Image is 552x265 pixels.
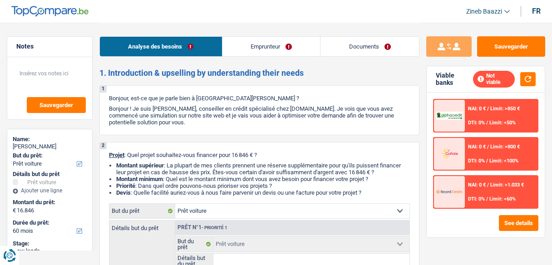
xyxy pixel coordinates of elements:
[499,215,538,231] button: See details
[202,225,227,230] span: - Priorité 1
[477,36,545,57] button: Sauvegarder
[16,43,83,50] h5: Notes
[222,37,320,56] a: Emprunteur
[468,144,486,150] span: NAI: 0 €
[116,176,163,182] strong: Montant minimum
[489,196,516,202] span: Limit: <60%
[116,176,410,182] li: : Quel est le montant minimum dont vous avez besoin pour financer votre projet ?
[468,120,485,126] span: DTI: 0%
[436,72,473,87] div: Viable banks
[490,144,520,150] span: Limit: >800 €
[486,158,488,164] span: /
[486,120,488,126] span: /
[436,185,463,198] img: Record Credits
[99,68,419,78] h2: 1. Introduction & upselling by understanding their needs
[489,158,518,164] span: Limit: <100%
[487,106,489,112] span: /
[487,144,489,150] span: /
[13,171,87,178] div: Détails but du prêt
[490,106,520,112] span: Limit: >850 €
[116,189,410,196] li: : Quelle facilité auriez-vous à nous faire parvenir un devis ou une facture pour votre projet ?
[175,225,230,231] div: Prêt n°1
[116,162,164,169] strong: Montant supérieur
[468,196,485,202] span: DTI: 0%
[320,37,419,56] a: Documents
[100,37,222,56] a: Analyse des besoins
[39,102,73,108] span: Sauvegarder
[468,106,486,112] span: NAI: 0 €
[116,182,410,189] li: : Dans quel ordre pouvons-nous prioriser vos projets ?
[116,162,410,176] li: : La plupart de mes clients prennent une réserve supplémentaire pour qu'ils puissent financer leu...
[116,182,135,189] strong: Priorité
[532,7,541,15] div: fr
[459,4,510,19] a: Zineb Baazzi
[13,240,87,247] div: Stage:
[116,189,131,196] span: Devis
[13,136,87,143] div: Name:
[490,182,524,188] span: Limit: >1.033 €
[13,219,85,226] label: Durée du prêt:
[100,86,107,93] div: 1
[109,152,124,158] span: Projet
[486,196,488,202] span: /
[109,204,175,218] label: But du prêt
[436,112,463,120] img: AlphaCredit
[466,8,502,15] span: Zineb Baazzi
[13,199,85,206] label: Montant du prêt:
[109,152,410,158] p: : Quel projet souhaitez-vous financer pour 16 846 € ?
[13,247,87,255] div: New leads
[13,143,87,150] div: [PERSON_NAME]
[27,97,86,113] button: Sauvegarder
[109,221,175,231] label: Détails but du prêt
[489,120,516,126] span: Limit: <50%
[468,182,486,188] span: NAI: 0 €
[100,142,107,149] div: 2
[13,187,87,194] div: Ajouter une ligne
[468,158,485,164] span: DTI: 0%
[436,147,463,160] img: Cofidis
[13,207,16,214] span: €
[13,152,85,159] label: But du prêt:
[487,182,489,188] span: /
[11,6,89,17] img: TopCompare Logo
[109,105,410,126] p: Bonjour ! Je suis [PERSON_NAME], conseiller en crédit spécialisé chez [DOMAIN_NAME]. Je vois que ...
[473,71,515,88] div: Not viable
[175,237,213,251] label: But du prêt
[109,95,410,102] p: Bonjour, est-ce que je parle bien à [GEOGRAPHIC_DATA][PERSON_NAME] ?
